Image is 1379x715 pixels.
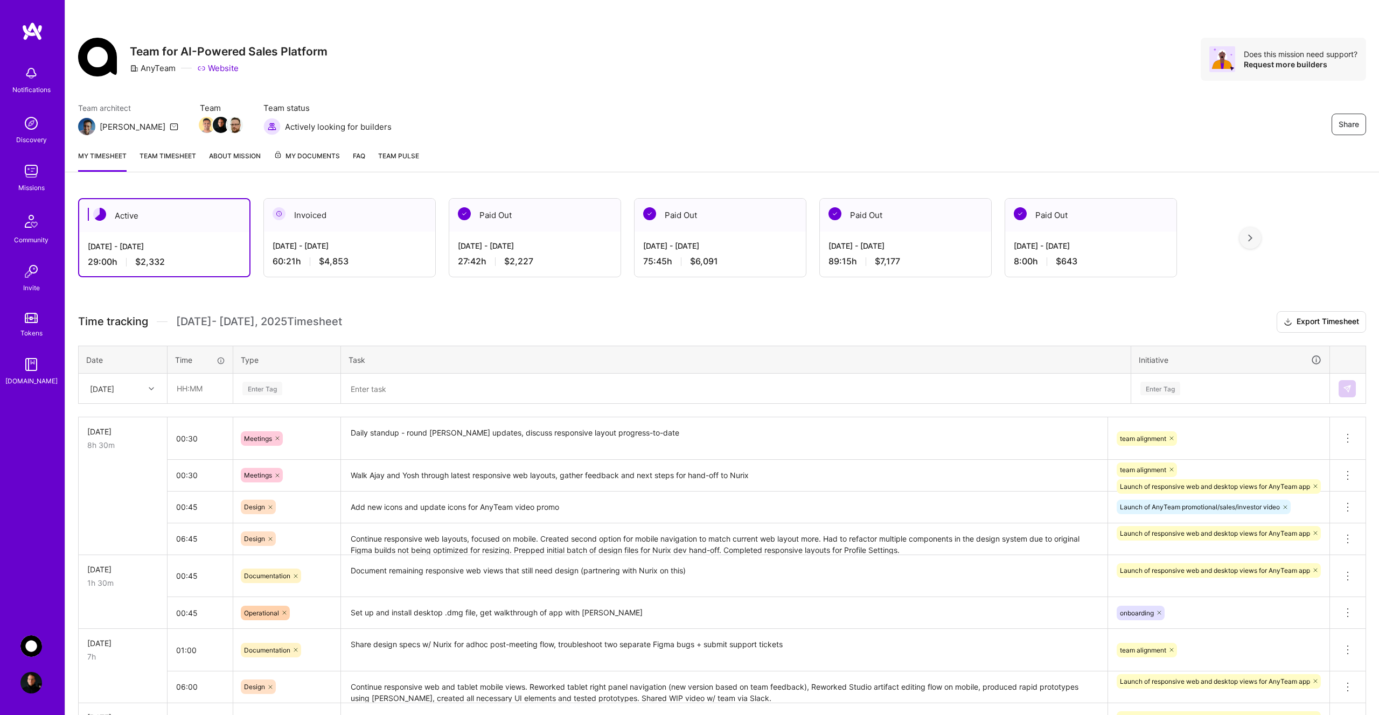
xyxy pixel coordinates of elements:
[130,64,138,73] i: icon CompanyGray
[79,199,249,232] div: Active
[690,256,718,267] span: $6,091
[1014,207,1027,220] img: Paid Out
[1284,317,1292,328] i: icon Download
[458,256,612,267] div: 27:42 h
[342,524,1106,554] textarea: Continue responsive web layouts, focused on mobile. Created second option for mobile navigation t...
[242,380,282,397] div: Enter Tag
[168,562,233,590] input: HH:MM
[1120,482,1310,490] span: Launch of responsive web and desktop views for AnyTeam app
[200,116,214,134] a: Team Member Avatar
[1244,59,1357,69] div: Request more builders
[1140,380,1180,397] div: Enter Tag
[93,208,106,221] img: Active
[200,102,242,114] span: Team
[168,672,233,701] input: HH:MM
[1120,466,1166,474] span: team alignment
[1244,49,1357,59] div: Does this mission need support?
[78,102,178,114] span: Team architect
[168,524,233,553] input: HH:MM
[342,672,1106,702] textarea: Continue responsive web and tablet mobile views. Reworked tablet right panel navigation (new vers...
[23,282,40,293] div: Invite
[820,199,991,232] div: Paid Out
[1120,503,1280,511] span: Launch of AnyTeam promotional/sales/investor video
[18,182,45,193] div: Missions
[78,150,127,172] a: My timesheet
[90,383,114,394] div: [DATE]
[130,62,176,74] div: AnyTeam
[1014,256,1168,267] div: 8:00 h
[244,683,265,691] span: Design
[12,84,51,95] div: Notifications
[78,118,95,135] img: Team Architect
[1139,354,1322,366] div: Initiative
[16,134,47,145] div: Discovery
[1209,46,1235,72] img: Avatar
[285,121,392,132] span: Actively looking for builders
[20,672,42,693] img: User Avatar
[227,117,243,133] img: Team Member Avatar
[274,150,340,162] span: My Documents
[353,150,365,172] a: FAQ
[197,62,239,74] a: Website
[1120,646,1166,654] span: team alignment
[5,375,58,387] div: [DOMAIN_NAME]
[342,461,1106,490] textarea: Walk Ajay and Yosh through latest responsive web layouts, gather feedback and next steps for hand...
[130,45,328,58] h3: Team for AI-Powered Sales Platform
[1120,529,1310,537] span: Launch of responsive web and desktop views for AnyTeam app
[1056,256,1077,267] span: $643
[273,256,427,267] div: 60:21 h
[264,199,435,232] div: Invoiced
[1120,434,1166,443] span: team alignment
[1120,677,1310,685] span: Launch of responsive web and desktop views for AnyTeam app
[168,461,233,489] input: HH:MM
[14,234,48,246] div: Community
[199,117,215,133] img: Team Member Avatar
[18,208,44,234] img: Community
[168,599,233,627] input: HH:MM
[20,635,42,657] img: AnyTeam: Team for AI-Powered Sales Platform
[342,493,1106,522] textarea: Add new icons and update icons for AnyTeam video promo
[168,424,233,453] input: HH:MM
[78,38,117,76] img: Company Logo
[22,22,43,41] img: logo
[263,102,392,114] span: Team status
[244,503,265,511] span: Design
[449,199,621,232] div: Paid Out
[643,207,656,220] img: Paid Out
[135,256,165,268] span: $2,332
[828,207,841,220] img: Paid Out
[214,116,228,134] a: Team Member Avatar
[1248,234,1252,242] img: right
[18,672,45,693] a: User Avatar
[1332,114,1366,135] button: Share
[828,240,983,251] div: [DATE] - [DATE]
[1339,119,1359,130] span: Share
[87,439,158,451] div: 8h 30m
[88,256,241,268] div: 29:00 h
[342,556,1106,597] textarea: Document remaining responsive web views that still need design (partnering with Nurix on this)
[87,577,158,588] div: 1h 30m
[875,256,900,267] span: $7,177
[209,150,261,172] a: About Mission
[176,315,342,328] span: [DATE] - [DATE] , 2025 Timesheet
[274,150,340,172] a: My Documents
[458,240,612,251] div: [DATE] - [DATE]
[635,199,806,232] div: Paid Out
[244,471,272,479] span: Meetings
[342,630,1106,670] textarea: Share design specs w/ Nurix for adhoc post-meeting flow, troubleshoot two separate Figma bugs + s...
[18,635,45,657] a: AnyTeam: Team for AI-Powered Sales Platform
[1343,384,1352,393] img: Submit
[87,564,158,575] div: [DATE]
[87,637,158,649] div: [DATE]
[228,116,242,134] a: Team Member Avatar
[378,152,419,160] span: Team Pulse
[263,118,281,135] img: Actively looking for builders
[273,207,285,220] img: Invoiced
[87,651,158,662] div: 7h
[244,646,290,654] span: Documentation
[20,261,42,282] img: Invite
[20,62,42,84] img: bell
[170,122,178,131] i: icon Mail
[20,113,42,134] img: discovery
[20,160,42,182] img: teamwork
